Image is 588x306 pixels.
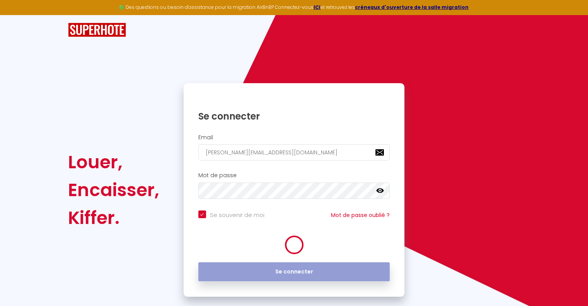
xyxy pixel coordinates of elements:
[198,172,390,179] h2: Mot de passe
[68,176,159,204] div: Encaisser,
[198,262,390,282] button: Se connecter
[198,110,390,122] h1: Se connecter
[68,148,159,176] div: Louer,
[314,4,320,10] a: ICI
[198,134,390,141] h2: Email
[6,3,29,26] button: Ouvrir le widget de chat LiveChat
[68,23,126,37] img: SuperHote logo
[68,204,159,232] div: Kiffer.
[198,144,390,161] input: Ton Email
[355,4,469,10] a: créneaux d'ouverture de la salle migration
[331,211,390,219] a: Mot de passe oublié ?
